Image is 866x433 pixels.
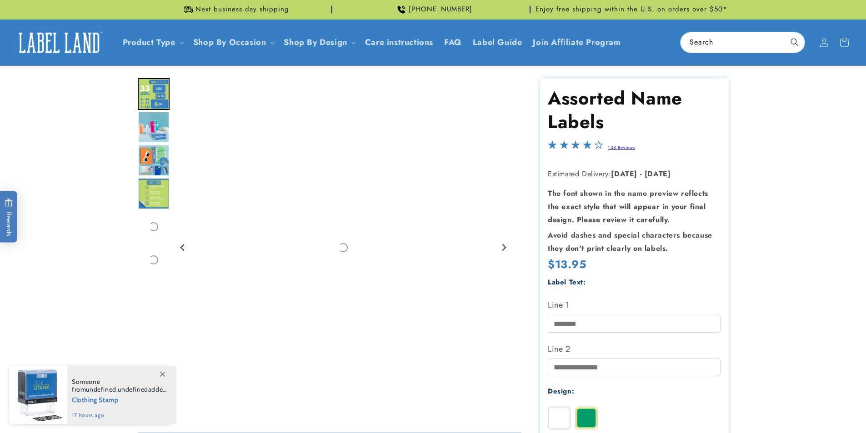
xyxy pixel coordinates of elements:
[645,169,671,179] strong: [DATE]
[123,36,175,48] a: Product Type
[444,37,462,48] span: FAQ
[188,32,279,53] summary: Shop By Occasion
[576,407,597,429] img: Border
[548,168,721,181] p: Estimated Delivery:
[10,25,108,60] a: Label Land
[278,32,359,53] summary: Shop By Design
[195,5,289,14] span: Next business day shipping
[138,178,170,209] img: Assorted Name Labels - Label Land
[548,386,574,396] label: Design:
[533,37,621,48] span: Join Affiliate Program
[72,378,167,393] span: Someone from , added this product to their cart.
[193,37,266,48] span: Shop By Occasion
[548,407,570,429] img: Solid
[548,86,721,134] h1: Assorted Name Labels
[548,188,708,225] strong: The font shown in the name preview reflects the exact style that will appear in your final design...
[117,32,188,53] summary: Product Type
[138,178,170,209] div: Go to slide 5
[118,385,148,393] span: undefined
[86,385,116,393] span: undefined
[138,78,170,110] img: Assorted Name Labels - Label Land
[608,144,635,151] a: 134 Reviews
[785,32,805,52] button: Search
[527,32,626,53] a: Join Affiliate Program
[548,277,586,287] label: Label Text:
[284,36,347,48] a: Shop By Design
[611,169,637,179] strong: [DATE]
[548,298,721,312] label: Line 1
[473,37,522,48] span: Label Guide
[138,111,170,143] div: Go to slide 3
[138,144,170,176] img: Assorted Name Labels - Label Land
[138,211,170,243] div: Go to slide 6
[536,5,727,14] span: Enjoy free shipping within the U.S. on orders over $50*
[138,78,170,110] div: Go to slide 2
[409,5,472,14] span: [PHONE_NUMBER]
[467,32,528,53] a: Label Guide
[640,169,642,179] strong: -
[138,111,170,143] img: Assorted Name Labels - Label Land
[775,394,857,424] iframe: Gorgias live chat messenger
[548,257,586,271] span: $13.95
[5,198,13,236] span: Rewards
[548,230,712,254] strong: Avoid dashes and special characters because they don’t print clearly on labels.
[138,244,170,276] div: Go to slide 7
[548,342,721,356] label: Line 2
[439,32,467,53] a: FAQ
[177,241,189,254] button: Previous slide
[365,37,433,48] span: Care instructions
[138,144,170,176] div: Go to slide 4
[14,29,105,57] img: Label Land
[548,143,603,153] span: 4.2-star overall rating
[497,241,510,254] button: Next slide
[360,32,439,53] a: Care instructions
